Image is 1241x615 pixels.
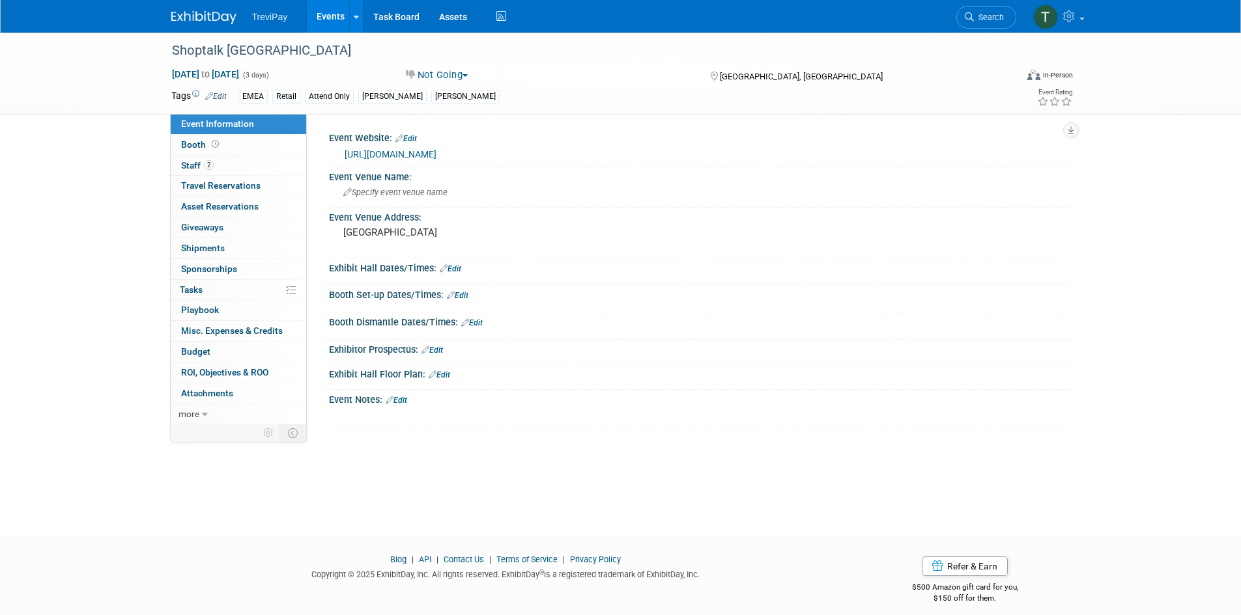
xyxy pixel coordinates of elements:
[257,424,280,441] td: Personalize Event Tab Strip
[329,340,1070,357] div: Exhibitor Prospectus:
[390,554,407,564] a: Blog
[171,176,306,196] a: Travel Reservations
[329,208,1070,224] div: Event Venue Address:
[329,312,1070,329] div: Booth Dismantle Dates/Times:
[181,201,259,212] span: Asset Reservations
[181,180,261,191] span: Travel Reservations
[171,321,306,341] a: Misc. Expenses & Credits
[178,409,199,419] span: more
[199,69,212,79] span: to
[570,554,621,564] a: Privacy Policy
[171,11,236,24] img: ExhibitDay
[171,362,306,383] a: ROI, Objectives & ROO
[939,68,1074,87] div: Event Format
[1037,89,1072,96] div: Event Rating
[358,90,427,103] div: [PERSON_NAME]
[171,259,306,279] a: Sponsorships
[171,280,306,300] a: Tasks
[167,39,997,62] div: Shoptalk [GEOGRAPHIC_DATA]
[440,264,461,273] a: Edit
[171,114,306,134] a: Event Information
[181,305,219,315] span: Playbook
[1033,5,1058,29] img: Tara DePaepe
[252,12,288,22] span: TreviPay
[171,217,306,238] a: Giveaways
[242,71,269,79] span: (3 days)
[329,128,1070,145] div: Event Website:
[486,554,494,564] span: |
[171,68,240,80] span: [DATE] [DATE]
[860,573,1070,603] div: $500 Amazon gift card for you,
[181,325,283,336] span: Misc. Expenses & Credits
[329,258,1070,275] div: Exhibit Hall Dates/Times:
[181,346,210,357] span: Budget
[171,156,306,176] a: Staff2
[421,346,443,355] a: Edit
[408,554,417,564] span: |
[496,554,558,564] a: Terms of Service
[860,593,1070,604] div: $150 off for them.
[956,6,1016,29] a: Search
[171,197,306,217] a: Asset Reservations
[205,92,227,101] a: Edit
[329,285,1070,302] div: Booth Set-up Dates/Times:
[238,90,268,103] div: EMEA
[1042,70,1073,80] div: In-Person
[329,167,1070,184] div: Event Venue Name:
[419,554,431,564] a: API
[181,118,254,129] span: Event Information
[279,424,306,441] td: Toggle Event Tabs
[431,90,500,103] div: [PERSON_NAME]
[329,390,1070,407] div: Event Notes:
[181,264,237,274] span: Sponsorships
[720,72,883,81] span: [GEOGRAPHIC_DATA], [GEOGRAPHIC_DATA]
[444,554,484,564] a: Contact Us
[171,342,306,362] a: Budget
[343,187,448,197] span: Specify event venue name
[447,291,468,300] a: Edit
[345,149,436,159] a: [URL][DOMAIN_NAME]
[560,554,568,564] span: |
[539,569,544,576] sup: ®
[171,135,306,155] a: Booth
[974,12,1004,22] span: Search
[180,284,203,295] span: Tasks
[272,90,300,103] div: Retail
[429,370,450,379] a: Edit
[181,388,233,398] span: Attachments
[386,396,407,405] a: Edit
[209,139,221,149] span: Booth not reserved yet
[171,404,306,424] a: more
[305,90,354,103] div: Attend Only
[922,556,1008,576] a: Refer & Earn
[181,139,221,150] span: Booth
[171,300,306,320] a: Playbook
[343,226,623,238] pre: [GEOGRAPHIC_DATA]
[329,364,1070,381] div: Exhibit Hall Floor Plan:
[181,367,268,377] span: ROI, Objectives & ROO
[181,243,225,253] span: Shipments
[171,566,841,581] div: Copyright © 2025 ExhibitDay, Inc. All rights reserved. ExhibitDay is a registered trademark of Ex...
[181,222,223,232] span: Giveaways
[171,238,306,258] a: Shipments
[395,134,417,143] a: Edit
[204,160,214,170] span: 2
[171,89,227,104] td: Tags
[401,68,473,82] button: Not Going
[171,383,306,403] a: Attachments
[1027,70,1040,80] img: Format-Inperson.png
[433,554,442,564] span: |
[461,318,483,327] a: Edit
[181,160,214,171] span: Staff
